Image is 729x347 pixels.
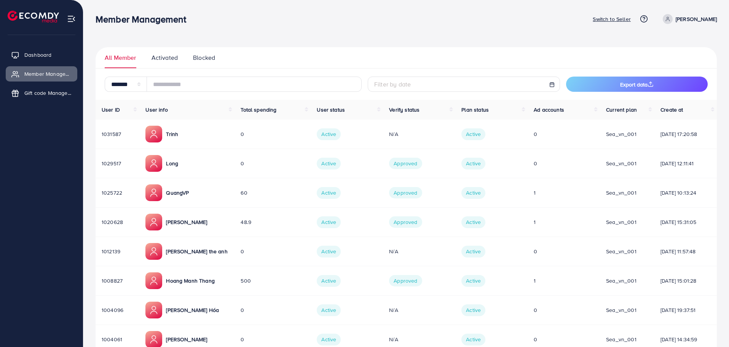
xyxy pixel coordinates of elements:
span: 500 [241,277,250,285]
span: 1025722 [102,189,122,197]
span: 0 [534,160,537,167]
img: ic-member-manager.00abd3e0.svg [145,243,162,260]
span: sea_vn_001 [606,248,636,255]
img: ic-member-manager.00abd3e0.svg [145,184,162,201]
p: [PERSON_NAME] [676,14,717,24]
span: 1 [534,218,536,226]
span: N/A [389,130,398,138]
img: ic-member-manager.00abd3e0.svg [145,214,162,230]
span: Active [461,246,485,257]
span: N/A [389,306,398,314]
span: Verify status [389,106,420,114]
div: [DATE] 15:31:05 [660,218,711,226]
span: 0 [241,306,244,314]
span: Active [317,246,341,257]
span: sea_vn_001 [606,160,636,167]
div: [DATE] 15:01:28 [660,277,711,285]
span: 60 [241,189,247,197]
span: N/A [389,336,398,343]
span: 0 [534,130,537,138]
span: sea_vn_001 [606,189,636,197]
span: sea_vn_001 [606,277,636,285]
img: ic-member-manager.00abd3e0.svg [145,302,162,318]
span: sea_vn_001 [606,336,636,343]
img: ic-member-manager.00abd3e0.svg [145,155,162,172]
span: Activated [152,53,178,62]
span: Create at [660,106,683,114]
span: Blocked [193,53,215,62]
p: QuangVP [166,188,189,197]
span: Active [461,216,485,228]
a: [PERSON_NAME] [660,14,717,24]
a: Member Management [6,66,77,82]
span: Active [461,158,485,169]
p: [PERSON_NAME] the anh [166,247,227,256]
span: Dashboard [24,51,51,59]
span: Active [317,216,341,228]
span: 1004061 [102,336,122,343]
span: 0 [241,160,244,167]
a: logo [8,11,59,22]
span: User info [145,106,167,114]
p: Switch to Seller [593,14,631,24]
span: 0 [241,336,244,343]
span: Active [461,304,485,316]
span: Active [317,187,341,198]
div: [DATE] 10:13:24 [660,189,711,197]
span: Total spending [241,106,276,114]
div: [DATE] 19:37:51 [660,306,711,314]
img: ic-member-manager.00abd3e0.svg [145,126,162,142]
span: Active [317,158,341,169]
div: [DATE] 17:20:58 [660,130,711,138]
span: 0 [241,130,244,138]
p: Long [166,159,178,168]
span: 1020628 [102,218,123,226]
span: 1029517 [102,160,121,167]
span: 0 [534,248,537,255]
p: Trinh [166,130,178,139]
p: [PERSON_NAME] [166,335,207,344]
span: 1012139 [102,248,120,255]
span: Active [317,334,341,345]
span: Plan status [461,106,489,114]
iframe: Chat [697,313,723,341]
span: sea_vn_001 [606,130,636,138]
span: 1 [534,277,536,285]
span: N/A [389,248,398,255]
img: ic-member-manager.00abd3e0.svg [145,272,162,289]
div: [DATE] 14:34:59 [660,336,711,343]
span: 1004096 [102,306,123,314]
span: All Member [105,53,136,62]
span: Active [317,128,341,140]
span: Active [461,128,485,140]
a: Gift code Management [6,85,77,101]
a: Dashboard [6,47,77,62]
span: Export data [620,81,654,88]
button: Export data [566,77,708,92]
span: Member Management [24,70,72,78]
span: User status [317,106,345,114]
span: Active [317,304,341,316]
p: [PERSON_NAME] [166,217,207,227]
div: [DATE] 12:11:41 [660,160,711,167]
span: 48.9 [241,218,251,226]
span: sea_vn_001 [606,218,636,226]
p: Hoang Manh Thang [166,276,215,285]
span: Active [461,275,485,286]
div: [DATE] 11:57:48 [660,248,711,255]
span: Current plan [606,106,637,114]
span: sea_vn_001 [606,306,636,314]
span: Approved [389,275,422,286]
span: 1 [534,189,536,197]
span: 0 [534,306,537,314]
span: Filter by date [374,80,411,88]
span: 0 [534,336,537,343]
p: [PERSON_NAME] Hóa [166,305,219,315]
span: Approved [389,187,422,198]
span: Approved [389,158,422,169]
span: 1008827 [102,277,123,285]
h3: Member Management [96,14,192,25]
span: 0 [241,248,244,255]
span: 1031587 [102,130,121,138]
span: Active [461,187,485,198]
